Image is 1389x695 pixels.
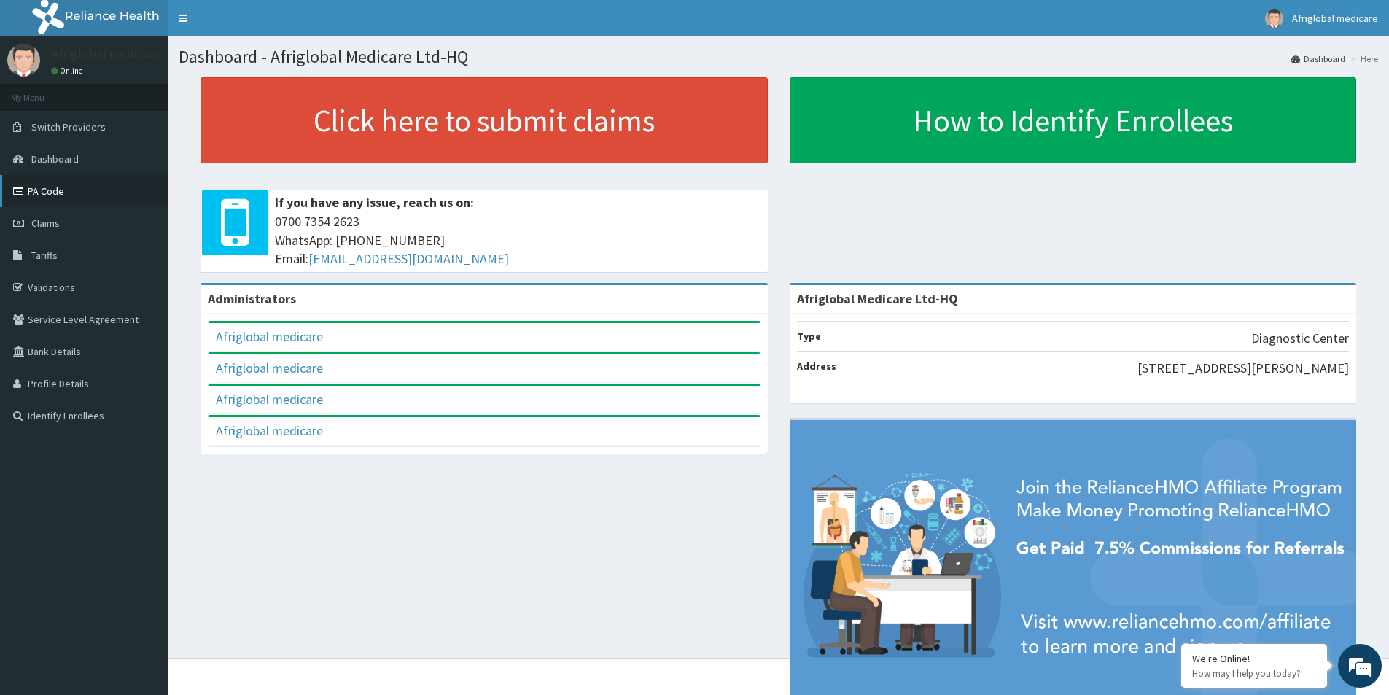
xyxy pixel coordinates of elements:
h1: Dashboard - Afriglobal Medicare Ltd-HQ [179,47,1378,66]
a: Afriglobal medicare [216,391,323,408]
span: Dashboard [31,152,79,166]
a: Online [51,66,86,76]
b: If you have any issue, reach us on: [275,194,474,211]
a: Afriglobal medicare [216,328,323,345]
p: [STREET_ADDRESS][PERSON_NAME] [1137,359,1349,378]
span: Claims [31,217,60,230]
a: How to Identify Enrollees [790,77,1357,163]
a: Afriglobal medicare [216,422,323,439]
span: Tariffs [31,249,58,262]
b: Address [797,360,836,373]
a: Afriglobal medicare [216,360,323,376]
img: User Image [1265,9,1283,28]
a: Dashboard [1291,53,1345,65]
span: Switch Providers [31,120,106,133]
b: Type [797,330,821,343]
img: User Image [7,44,40,77]
b: Administrators [208,290,296,307]
p: Diagnostic Center [1251,329,1349,348]
span: 0700 7354 2623 WhatsApp: [PHONE_NUMBER] Email: [275,212,760,268]
li: Here [1347,53,1378,65]
p: Afriglobal medicare [51,47,162,61]
a: Click here to submit claims [201,77,768,163]
span: Afriglobal medicare [1292,12,1378,25]
p: How may I help you today? [1192,667,1316,680]
strong: Afriglobal Medicare Ltd-HQ [797,290,958,307]
div: We're Online! [1192,652,1316,665]
a: [EMAIL_ADDRESS][DOMAIN_NAME] [308,250,509,267]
